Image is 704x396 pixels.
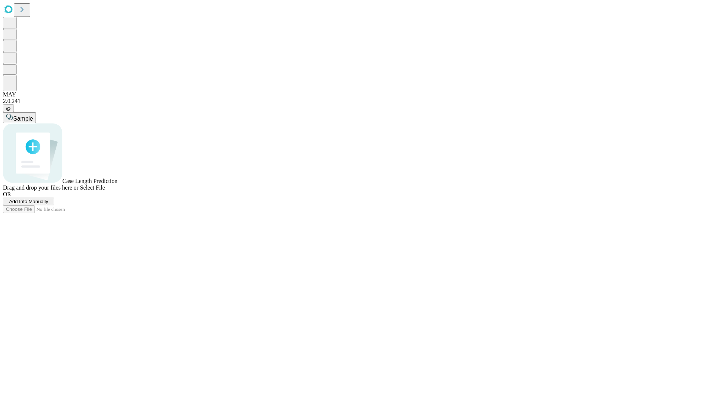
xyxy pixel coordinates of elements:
span: @ [6,106,11,111]
button: Sample [3,112,36,123]
span: OR [3,191,11,197]
span: Sample [13,115,33,122]
button: Add Info Manually [3,198,54,205]
span: Add Info Manually [9,199,48,204]
div: MAY [3,91,701,98]
span: Select File [80,184,105,191]
span: Case Length Prediction [62,178,117,184]
span: Drag and drop your files here or [3,184,78,191]
div: 2.0.241 [3,98,701,104]
button: @ [3,104,14,112]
